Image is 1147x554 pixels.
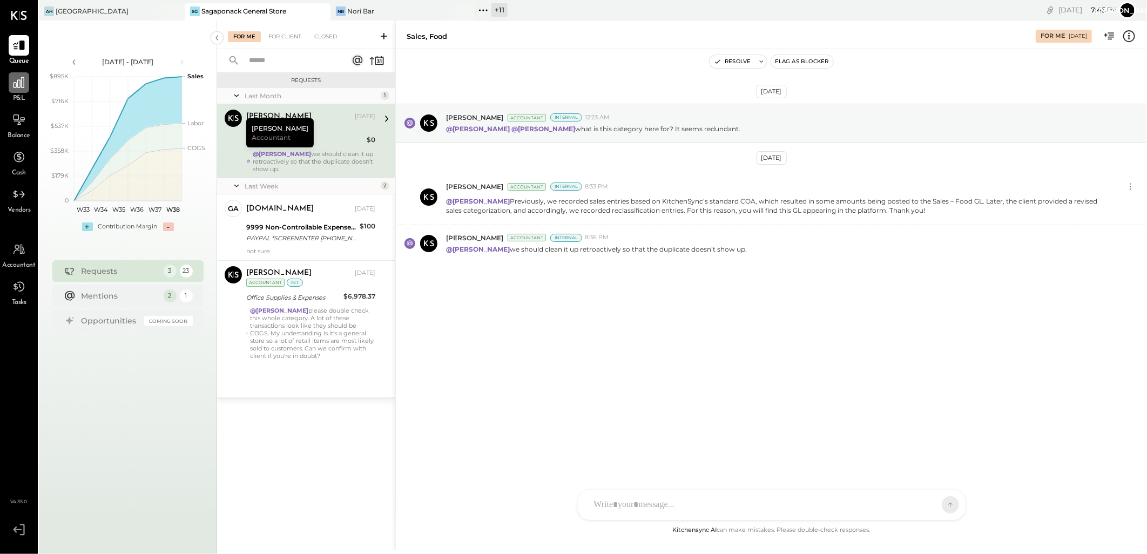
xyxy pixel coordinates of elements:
div: Accountant [246,279,285,287]
text: W35 [112,206,125,213]
span: [PERSON_NAME] [446,182,503,191]
text: W38 [166,206,179,213]
text: $895K [50,72,69,80]
div: AH [44,6,54,16]
div: please double check this whole category. A lot of these transactions look like they should be COG... [250,307,375,360]
a: Vendors [1,184,37,215]
div: 23 [180,265,193,278]
p: we should clean it up retroactively so that the duplicate doesn’t show up. [446,245,747,254]
div: [PERSON_NAME] [246,118,314,147]
text: W36 [130,206,144,213]
div: - [163,222,174,231]
span: Tasks [12,298,26,308]
div: [DATE] [1069,32,1087,40]
div: Internal [550,183,582,191]
div: For Client [263,31,307,42]
div: [DATE] [757,85,787,98]
div: For Me [1041,32,1065,40]
div: NB [336,6,346,16]
div: For Me [228,31,261,42]
div: [DATE] [355,112,375,121]
div: ga [228,204,239,214]
button: [PERSON_NAME] [1119,2,1136,19]
div: 1 [180,289,193,302]
a: Accountant [1,239,37,271]
a: Queue [1,35,37,66]
div: Office Supplies & Expenses [246,292,340,303]
text: W37 [149,206,161,213]
div: Sagaponack General Store [201,6,286,16]
div: int [287,279,303,287]
div: [PERSON_NAME] [246,268,312,279]
span: Vendors [8,206,31,215]
text: Sales [187,72,204,80]
p: what is this category here for? It seems redundant. [446,124,740,133]
div: Accountant [508,183,546,191]
span: Balance [8,131,30,141]
strong: @[PERSON_NAME] [446,197,510,205]
div: [PERSON_NAME] [246,111,312,122]
strong: @[PERSON_NAME] [446,125,510,133]
div: + [82,222,93,231]
div: [GEOGRAPHIC_DATA] [56,6,129,16]
div: Last Month [245,91,378,100]
span: P&L [13,94,25,104]
span: Accountant [3,261,36,271]
strong: @[PERSON_NAME] [446,245,510,253]
div: 9999 Non-Controllable Expenses:Other Income and Expenses:To Be Classified P&L [246,222,356,233]
text: Labor [187,119,204,127]
div: SG [190,6,200,16]
span: 12:23 AM [585,113,610,122]
div: + 11 [491,3,508,17]
text: $716K [51,97,69,105]
p: Previously, we recorded sales entries based on KitchenSync’s standard COA, which resulted in some... [446,197,1104,215]
span: [PERSON_NAME] [446,113,503,122]
div: 3 [164,265,177,278]
span: 8:36 PM [585,233,609,242]
div: Nori Bar [347,6,374,16]
text: $179K [51,172,69,179]
div: Coming Soon [144,316,193,326]
div: Sales, Food [407,31,447,42]
div: Opportunities [82,315,139,326]
button: Resolve [710,55,755,68]
div: 2 [381,181,389,190]
strong: @[PERSON_NAME] [250,307,308,314]
text: $537K [51,122,69,130]
button: Flag as Blocker [771,55,833,68]
div: Requests [82,266,158,276]
div: [DATE] - [DATE] [82,57,174,66]
div: Requests [222,77,390,84]
div: we should clean it up retroactively so that the duplicate doesn’t show up. [253,150,375,173]
div: Last Week [245,181,378,191]
text: W34 [94,206,108,213]
a: Balance [1,110,37,141]
div: [DATE] [757,151,787,165]
div: $6,978.37 [343,291,375,302]
div: Internal [550,113,582,121]
a: Cash [1,147,37,178]
div: Accountant [508,114,546,121]
span: Accountant [252,133,291,142]
div: copy link [1045,4,1056,16]
div: 2 [164,289,177,302]
span: 8:33 PM [585,183,608,191]
text: W33 [76,206,89,213]
div: Closed [309,31,342,42]
div: Contribution Margin [98,222,158,231]
div: [DOMAIN_NAME] [246,204,314,214]
div: 1 [381,91,389,100]
div: $0 [367,134,375,145]
div: PAYPAL *SCREENENTER [PHONE_NUMBER] [GEOGRAPHIC_DATA] [246,233,356,244]
div: not sure [246,247,375,255]
span: Cash [12,168,26,178]
div: Mentions [82,290,158,301]
text: COGS [187,144,205,152]
a: P&L [1,72,37,104]
a: Tasks [1,276,37,308]
span: Queue [9,57,29,66]
strong: @[PERSON_NAME] [511,125,575,133]
text: 0 [65,197,69,204]
div: Internal [550,234,582,242]
div: Accountant [508,234,546,241]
